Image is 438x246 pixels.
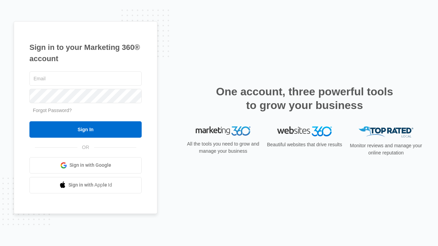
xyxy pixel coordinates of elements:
[185,140,261,155] p: All the tools you need to grow and manage your business
[348,142,424,156] p: Monitor reviews and manage your online reputation
[214,85,395,112] h2: One account, three powerful tools to grow your business
[33,108,72,113] a: Forgot Password?
[277,126,332,136] img: Websites 360
[29,157,142,174] a: Sign in with Google
[29,42,142,64] h1: Sign in to your Marketing 360® account
[68,181,112,189] span: Sign in with Apple Id
[69,162,111,169] span: Sign in with Google
[196,126,250,136] img: Marketing 360
[359,126,413,138] img: Top Rated Local
[77,144,94,151] span: OR
[29,177,142,193] a: Sign in with Apple Id
[29,121,142,138] input: Sign In
[266,141,343,148] p: Beautiful websites that drive results
[29,71,142,86] input: Email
